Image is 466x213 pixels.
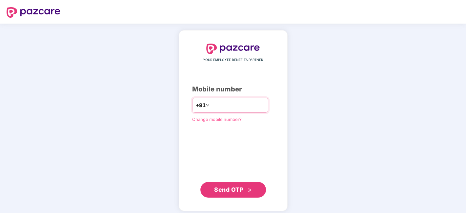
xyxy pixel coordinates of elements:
[248,188,252,192] span: double-right
[214,186,243,193] span: Send OTP
[192,117,242,122] a: Change mobile number?
[196,101,206,109] span: +91
[7,7,60,18] img: logo
[206,103,210,107] span: down
[203,57,263,63] span: YOUR EMPLOYEE BENEFITS PARTNER
[206,44,260,54] img: logo
[200,182,266,198] button: Send OTPdouble-right
[192,84,274,94] div: Mobile number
